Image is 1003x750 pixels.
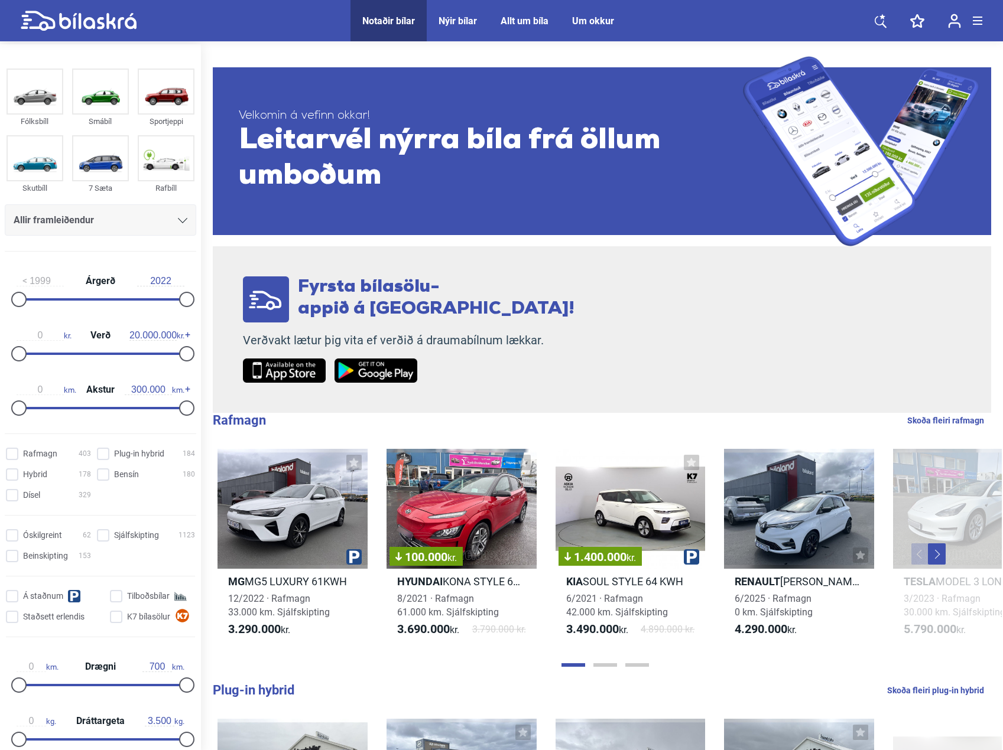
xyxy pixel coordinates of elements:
[79,489,91,501] span: 329
[904,622,966,637] span: kr.
[948,14,961,28] img: user-login.svg
[387,449,537,647] a: 100.000kr.HyundaiKONA STYLE 64 KWH8/2021 · Rafmagn61.000 km. Sjálfskipting3.690.000kr.3.790.000 kr.
[439,15,477,27] a: Nýir bílar
[397,575,443,588] b: Hyundai
[138,115,194,128] div: Sportjeppi
[213,413,266,428] b: Rafmagn
[911,543,929,565] button: Previous
[127,611,170,623] span: K7 bílasölur
[593,663,617,667] button: Page 2
[129,330,184,341] span: kr.
[23,468,47,481] span: Hybrid
[23,590,63,602] span: Á staðnum
[7,115,63,128] div: Fólksbíll
[23,489,40,501] span: Dísel
[183,448,195,460] span: 184
[178,529,195,542] span: 1123
[735,622,787,636] b: 4.290.000
[564,551,636,563] span: 1.400.000
[239,123,743,194] span: Leitarvél nýrra bíla frá öllum umboðum
[79,448,91,460] span: 403
[83,276,118,286] span: Árgerð
[218,449,368,647] a: MgMG5 LUXURY 61KWH12/2022 · Rafmagn33.000 km. Sjálfskipting3.290.000kr.
[735,575,780,588] b: Renault
[138,181,194,195] div: Rafbíll
[213,683,294,697] b: Plug-in hybrid
[23,529,62,542] span: Óskilgreint
[114,468,139,481] span: Bensín
[561,663,585,667] button: Page 1
[298,278,574,318] span: Fyrsta bílasölu- appið á [GEOGRAPHIC_DATA]!
[362,15,415,27] a: Notaðir bílar
[228,622,290,637] span: kr.
[17,716,56,726] span: kg.
[125,384,184,395] span: km.
[625,663,649,667] button: Page 3
[397,622,459,637] span: kr.
[79,550,91,562] span: 153
[556,575,706,588] h2: SOUL STYLE 64 KWH
[572,15,614,27] a: Um okkur
[724,449,874,647] a: Renault[PERSON_NAME] INTENS 52KWH6/2025 · Rafmagn0 km. Sjálfskipting4.290.000kr.
[397,593,499,618] span: 8/2021 · Rafmagn 61.000 km. Sjálfskipting
[83,529,91,542] span: 62
[23,448,57,460] span: Rafmagn
[472,622,526,637] span: 3.790.000 kr.
[627,552,636,563] span: kr.
[114,448,164,460] span: Plug-in hybrid
[17,384,76,395] span: km.
[183,468,195,481] span: 180
[87,331,113,340] span: Verð
[228,593,330,618] span: 12/2022 · Rafmagn 33.000 km. Sjálfskipting
[23,611,85,623] span: Staðsett erlendis
[23,550,68,562] span: Beinskipting
[145,716,184,726] span: kg.
[735,622,797,637] span: kr.
[73,716,128,726] span: Dráttargeta
[142,661,184,672] span: km.
[14,212,94,229] span: Allir framleiðendur
[243,333,574,348] p: Verðvakt lætur þig vita ef verðið á draumabílnum lækkar.
[566,622,619,636] b: 3.490.000
[556,449,706,647] a: 1.400.000kr.KiaSOUL STYLE 64 KWH6/2021 · Rafmagn42.000 km. Sjálfskipting3.490.000kr.4.890.000 kr.
[213,56,991,246] a: Velkomin á vefinn okkar!Leitarvél nýrra bíla frá öllum umboðum
[72,181,129,195] div: 7 Sæta
[566,622,628,637] span: kr.
[907,413,984,428] a: Skoða fleiri rafmagn
[641,622,694,637] span: 4.890.000 kr.
[228,622,281,636] b: 3.290.000
[566,593,668,618] span: 6/2021 · Rafmagn 42.000 km. Sjálfskipting
[228,575,245,588] b: Mg
[83,385,118,394] span: Akstur
[239,109,743,123] span: Velkomin á vefinn okkar!
[79,468,91,481] span: 178
[566,575,583,588] b: Kia
[735,593,813,618] span: 6/2025 · Rafmagn 0 km. Sjálfskipting
[395,551,457,563] span: 100.000
[447,552,457,563] span: kr.
[72,115,129,128] div: Smábíl
[501,15,548,27] a: Allt um bíla
[17,661,59,672] span: km.
[114,529,159,542] span: Sjálfskipting
[904,622,956,636] b: 5.790.000
[127,590,170,602] span: Tilboðsbílar
[904,575,936,588] b: Tesla
[387,575,537,588] h2: KONA STYLE 64 KWH
[82,662,119,671] span: Drægni
[17,330,72,341] span: kr.
[7,181,63,195] div: Skutbíll
[397,622,450,636] b: 3.690.000
[218,575,368,588] h2: MG5 LUXURY 61KWH
[928,543,946,565] button: Next
[724,575,874,588] h2: [PERSON_NAME] INTENS 52KWH
[887,683,984,698] a: Skoða fleiri plug-in hybrid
